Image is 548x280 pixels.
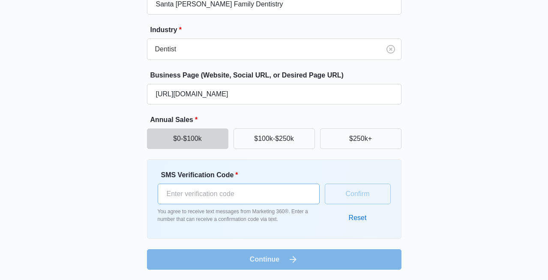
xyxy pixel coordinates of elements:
[150,115,405,125] label: Annual Sales
[340,208,375,228] button: Reset
[158,208,320,223] p: You agree to receive text messages from Marketing 360®. Enter a number that can receive a confirm...
[150,70,405,80] label: Business Page (Website, Social URL, or Desired Page URL)
[384,42,398,56] button: Clear
[161,170,323,180] label: SMS Verification Code
[147,84,401,104] input: e.g. janesplumbing.com
[147,128,228,149] button: $0-$100k
[150,25,405,35] label: Industry
[158,184,320,204] input: Enter verification code
[320,128,401,149] button: $250k+
[234,128,315,149] button: $100k-$250k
